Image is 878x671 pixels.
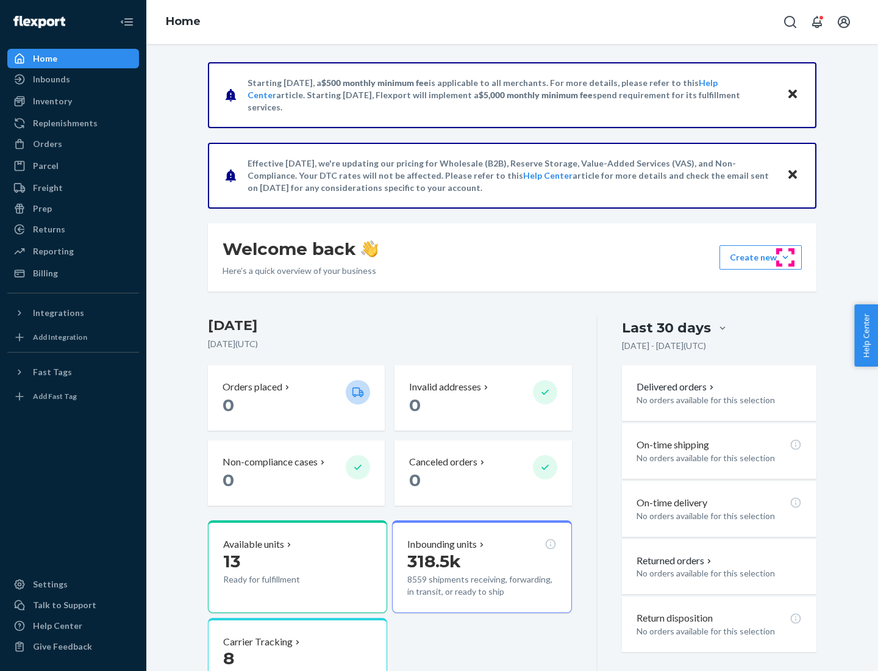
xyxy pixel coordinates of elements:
[223,455,318,469] p: Non-compliance cases
[407,537,477,551] p: Inbounding units
[7,303,139,323] button: Integrations
[33,599,96,611] div: Talk to Support
[33,307,84,319] div: Integrations
[622,318,711,337] div: Last 30 days
[7,595,139,615] a: Talk to Support
[7,387,139,406] a: Add Fast Tag
[33,73,70,85] div: Inbounds
[248,77,775,113] p: Starting [DATE], a is applicable to all merchants. For more details, please refer to this article...
[33,620,82,632] div: Help Center
[637,554,714,568] button: Returned orders
[156,4,210,40] ol: breadcrumbs
[13,16,65,28] img: Flexport logo
[7,220,139,239] a: Returns
[7,113,139,133] a: Replenishments
[409,470,421,490] span: 0
[7,91,139,111] a: Inventory
[7,49,139,68] a: Home
[409,395,421,415] span: 0
[7,328,139,347] a: Add Integration
[223,635,293,649] p: Carrier Tracking
[33,182,63,194] div: Freight
[208,520,387,613] button: Available units13Ready for fulfillment
[33,138,62,150] div: Orders
[637,496,707,510] p: On-time delivery
[223,648,234,669] span: 8
[7,616,139,636] a: Help Center
[33,160,59,172] div: Parcel
[33,52,57,65] div: Home
[208,316,572,335] h3: [DATE]
[208,338,572,350] p: [DATE] ( UTC )
[637,380,716,394] button: Delivered orders
[208,440,385,506] button: Non-compliance cases 0
[637,510,802,522] p: No orders available for this selection
[637,567,802,579] p: No orders available for this selection
[637,625,802,637] p: No orders available for this selection
[248,157,775,194] p: Effective [DATE], we're updating our pricing for Wholesale (B2B), Reserve Storage, Value-Added Se...
[33,245,74,257] div: Reporting
[637,438,709,452] p: On-time shipping
[33,391,77,401] div: Add Fast Tag
[223,573,336,586] p: Ready for fulfillment
[223,537,284,551] p: Available units
[223,395,234,415] span: 0
[637,611,713,625] p: Return disposition
[33,267,58,279] div: Billing
[208,365,385,431] button: Orders placed 0
[394,440,571,506] button: Canceled orders 0
[479,90,593,100] span: $5,000 monthly minimum fee
[637,394,802,406] p: No orders available for this selection
[785,167,801,184] button: Close
[7,178,139,198] a: Freight
[392,520,571,613] button: Inbounding units318.5k8559 shipments receiving, forwarding, in transit, or ready to ship
[33,223,65,235] div: Returns
[778,10,802,34] button: Open Search Box
[407,573,556,598] p: 8559 shipments receiving, forwarding, in transit, or ready to ship
[719,245,802,270] button: Create new
[409,380,481,394] p: Invalid addresses
[33,203,52,215] div: Prep
[33,640,92,653] div: Give Feedback
[785,86,801,104] button: Close
[223,380,282,394] p: Orders placed
[832,10,856,34] button: Open account menu
[7,134,139,154] a: Orders
[622,340,706,352] p: [DATE] - [DATE] ( UTC )
[7,575,139,594] a: Settings
[407,551,461,572] span: 318.5k
[394,365,571,431] button: Invalid addresses 0
[223,238,378,260] h1: Welcome back
[223,265,378,277] p: Here’s a quick overview of your business
[805,10,829,34] button: Open notifications
[7,637,139,656] button: Give Feedback
[33,366,72,378] div: Fast Tags
[7,199,139,218] a: Prep
[33,578,68,590] div: Settings
[223,551,240,572] span: 13
[7,264,139,283] a: Billing
[33,95,72,107] div: Inventory
[115,10,139,34] button: Close Navigation
[321,77,429,88] span: $500 monthly minimum fee
[33,332,87,342] div: Add Integration
[7,156,139,176] a: Parcel
[223,470,234,490] span: 0
[637,452,802,464] p: No orders available for this selection
[854,304,878,367] button: Help Center
[7,242,139,261] a: Reporting
[166,15,201,28] a: Home
[523,170,573,181] a: Help Center
[33,117,98,129] div: Replenishments
[361,240,378,257] img: hand-wave emoji
[409,455,477,469] p: Canceled orders
[7,70,139,89] a: Inbounds
[7,362,139,382] button: Fast Tags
